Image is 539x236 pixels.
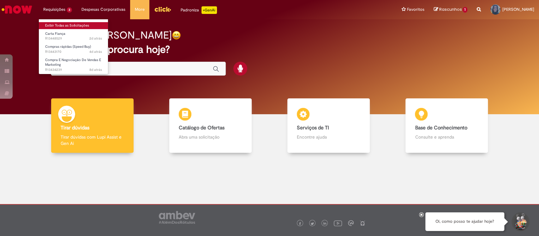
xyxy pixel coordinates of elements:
[51,30,172,41] h2: Bom dia, [PERSON_NAME]
[334,219,342,227] img: logo_footer_youtube.png
[89,49,102,54] time: 25/08/2025 09:52:30
[61,134,124,146] p: Tirar dúvidas com Lupi Assist e Gen Ai
[159,211,195,224] img: logo_footer_ambev_rotulo_gray.png
[415,125,467,131] b: Base de Conhecimento
[172,31,181,40] img: happy-face.png
[415,134,478,140] p: Consulte e aprenda
[89,49,102,54] span: 4d atrás
[348,220,354,226] img: logo_footer_workplace.png
[388,98,506,153] a: Base de Conhecimento Consulte e aprenda
[39,22,108,29] a: Exibir Todas as Solicitações
[181,6,217,14] div: Padroniza
[179,125,225,131] b: Catálogo de Ofertas
[298,222,302,225] img: logo_footer_facebook.png
[135,6,145,13] span: More
[439,6,462,12] span: Rascunhos
[179,134,242,140] p: Abra uma solicitação
[297,134,360,140] p: Encontre ajuda
[45,67,102,72] span: R13434239
[45,49,102,54] span: R13443170
[434,7,467,13] a: Rascunhos
[311,222,314,225] img: logo_footer_twitter.png
[61,125,89,131] b: Tirar dúvidas
[39,57,108,70] a: Aberto R13434239 : Compra E Negociação De Vendas E Marketing
[33,98,151,153] a: Tirar dúvidas Tirar dúvidas com Lupi Assist e Gen Ai
[323,222,326,226] img: logo_footer_linkedin.png
[39,43,108,55] a: Aberto R13443170 : Compras rápidas (Speed Buy)
[45,36,102,41] span: R13448529
[89,67,102,72] time: 20/08/2025 21:52:56
[45,31,65,36] span: Carta Fiança
[360,220,365,226] img: logo_footer_naosei.png
[89,36,102,41] time: 26/08/2025 14:09:19
[151,98,269,153] a: Catálogo de Ofertas Abra uma solicitação
[511,212,530,231] button: Iniciar Conversa de Suporte
[45,44,91,49] span: Compras rápidas (Speed Buy)
[67,7,72,13] span: 3
[297,125,329,131] b: Serviços de TI
[270,98,388,153] a: Serviços de TI Encontre ajuda
[89,67,102,72] span: 8d atrás
[39,30,108,42] a: Aberto R13448529 : Carta Fiança
[43,6,65,13] span: Requisições
[463,7,467,13] span: 1
[425,212,504,231] div: Oi, como posso te ajudar hoje?
[81,6,125,13] span: Despesas Corporativas
[154,4,171,14] img: click_logo_yellow_360x200.png
[39,19,108,74] ul: Requisições
[201,6,217,14] p: +GenAi
[45,58,101,67] span: Compra E Negociação De Vendas E Marketing
[89,36,102,41] span: 2d atrás
[1,3,33,16] img: ServiceNow
[51,44,488,55] h2: O que você procura hoje?
[407,6,424,13] span: Favoritos
[502,7,534,12] span: [PERSON_NAME]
